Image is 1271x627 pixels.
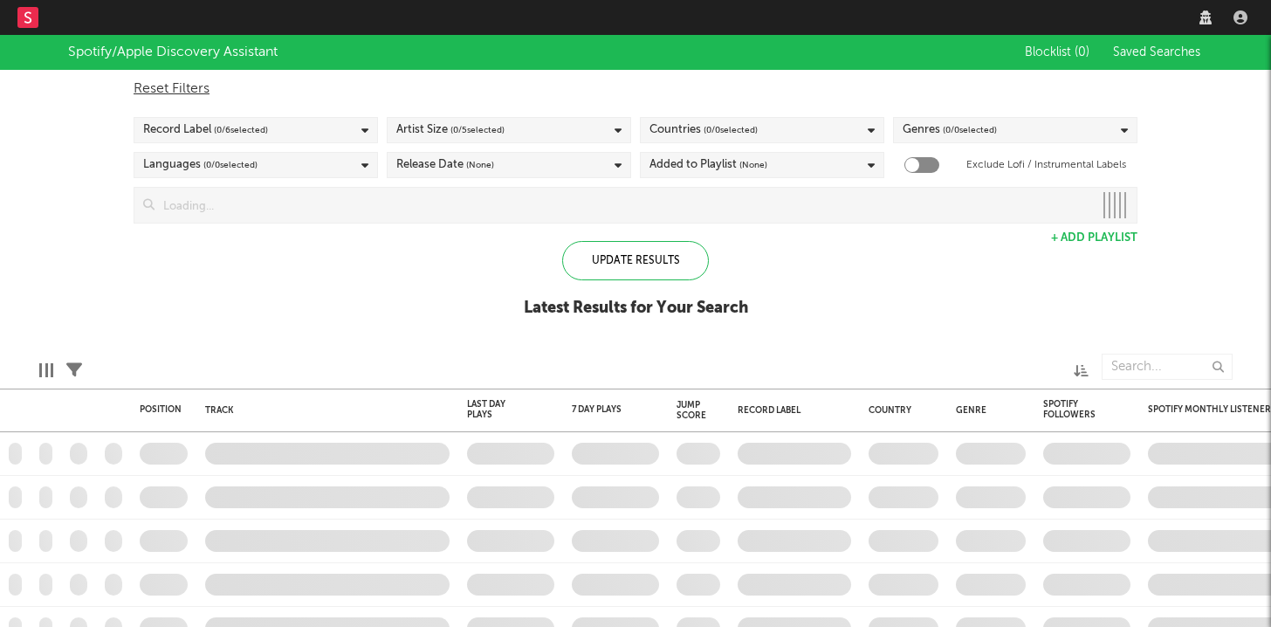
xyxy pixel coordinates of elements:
[1108,45,1204,59] button: Saved Searches
[649,120,758,141] div: Countries
[704,120,758,141] span: ( 0 / 0 selected)
[903,120,997,141] div: Genres
[155,188,1093,223] input: Loading...
[869,405,930,416] div: Country
[524,298,748,319] div: Latest Results for Your Search
[1113,46,1204,59] span: Saved Searches
[214,120,268,141] span: ( 0 / 6 selected)
[1043,399,1104,420] div: Spotify Followers
[203,155,258,176] span: ( 0 / 0 selected)
[649,155,767,176] div: Added to Playlist
[562,241,709,280] div: Update Results
[39,345,53,396] div: Edit Columns
[677,400,706,421] div: Jump Score
[1075,46,1089,59] span: ( 0 )
[572,404,633,415] div: 7 Day Plays
[396,155,494,176] div: Release Date
[1025,46,1089,59] span: Blocklist
[396,120,505,141] div: Artist Size
[68,42,278,63] div: Spotify/Apple Discovery Assistant
[966,155,1126,176] label: Exclude Lofi / Instrumental Labels
[1102,354,1233,380] input: Search...
[956,405,1017,416] div: Genre
[143,155,258,176] div: Languages
[943,120,997,141] span: ( 0 / 0 selected)
[66,345,82,396] div: Filters
[205,405,441,416] div: Track
[143,120,268,141] div: Record Label
[466,155,494,176] span: (None)
[134,79,1137,100] div: Reset Filters
[450,120,505,141] span: ( 0 / 5 selected)
[739,155,767,176] span: (None)
[1051,232,1137,244] button: + Add Playlist
[467,399,528,420] div: Last Day Plays
[140,404,182,415] div: Position
[738,405,842,416] div: Record Label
